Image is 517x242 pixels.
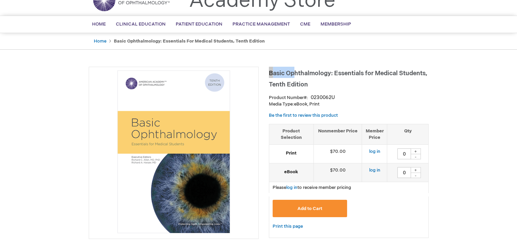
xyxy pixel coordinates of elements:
span: Clinical Education [116,21,166,27]
a: log in [369,149,380,154]
td: $70.00 [313,145,362,163]
a: Print this page [273,222,303,231]
input: Qty [397,148,411,159]
div: + [411,167,421,173]
div: - [411,154,421,159]
p: eBook, Print [269,101,429,108]
span: Please to receive member pricing [273,185,351,190]
strong: eBook [273,169,310,175]
button: Add to Cart [273,200,347,217]
input: Qty [397,167,411,178]
td: $70.00 [313,163,362,182]
a: log in [286,185,297,190]
th: Member Price [362,124,387,144]
div: - [411,173,421,178]
span: Add to Cart [297,206,322,211]
a: Be the first to review this product [269,113,338,118]
strong: Media Type: [269,101,294,107]
a: Home [94,38,106,44]
strong: Product Number [269,95,308,100]
span: Membership [321,21,351,27]
span: Basic Ophthalmology: Essentials for Medical Students, Tenth Edition [269,70,427,88]
th: Qty [387,124,428,144]
span: CME [300,21,310,27]
div: + [411,148,421,154]
span: Patient Education [176,21,222,27]
strong: Print [273,150,310,157]
span: Practice Management [232,21,290,27]
th: Product Selection [269,124,314,144]
div: 0230062U [311,94,335,101]
a: log in [369,167,380,173]
img: Basic Ophthalmology: Essentials for Medical Students, Tenth Edition [92,70,255,233]
th: Nonmember Price [313,124,362,144]
span: Home [92,21,106,27]
strong: Basic Ophthalmology: Essentials for Medical Students, Tenth Edition [114,38,265,44]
